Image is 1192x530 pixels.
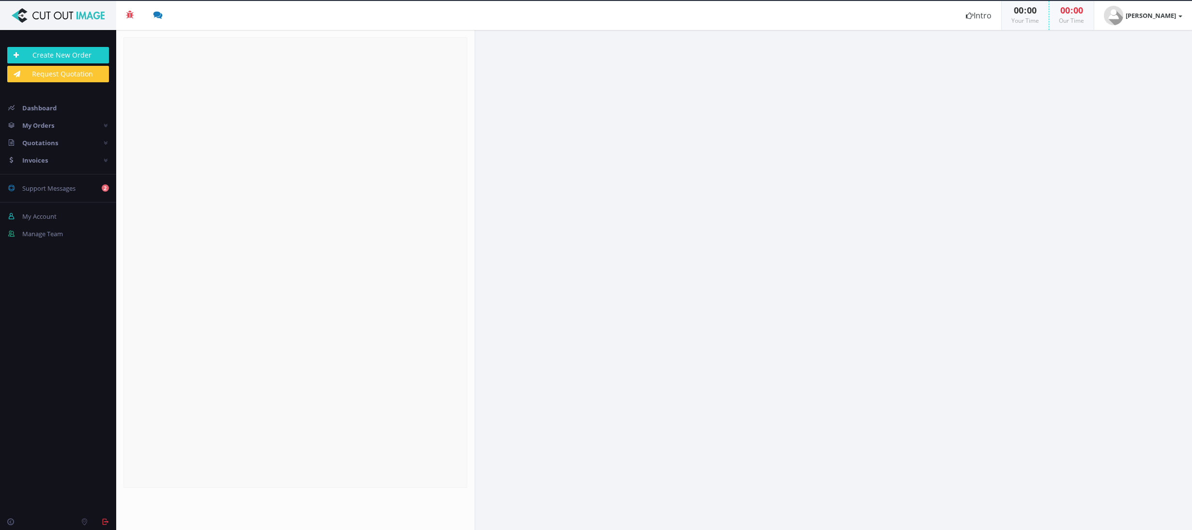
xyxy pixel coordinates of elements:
[1014,4,1024,16] span: 00
[1104,6,1123,25] img: user_default.jpg
[7,8,109,23] img: Cut Out Image
[1070,4,1073,16] span: :
[22,104,57,112] span: Dashboard
[1027,4,1037,16] span: 00
[22,121,54,130] span: My Orders
[7,66,109,82] a: Request Quotation
[1059,16,1084,25] small: Our Time
[1011,16,1039,25] small: Your Time
[22,184,76,193] span: Support Messages
[1126,11,1176,20] strong: [PERSON_NAME]
[1060,4,1070,16] span: 00
[1024,4,1027,16] span: :
[22,229,63,238] span: Manage Team
[22,156,48,165] span: Invoices
[102,184,109,192] b: 2
[1094,1,1192,30] a: [PERSON_NAME]
[22,138,58,147] span: Quotations
[956,1,1001,30] a: Intro
[22,212,57,221] span: My Account
[7,47,109,63] a: Create New Order
[1073,4,1083,16] span: 00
